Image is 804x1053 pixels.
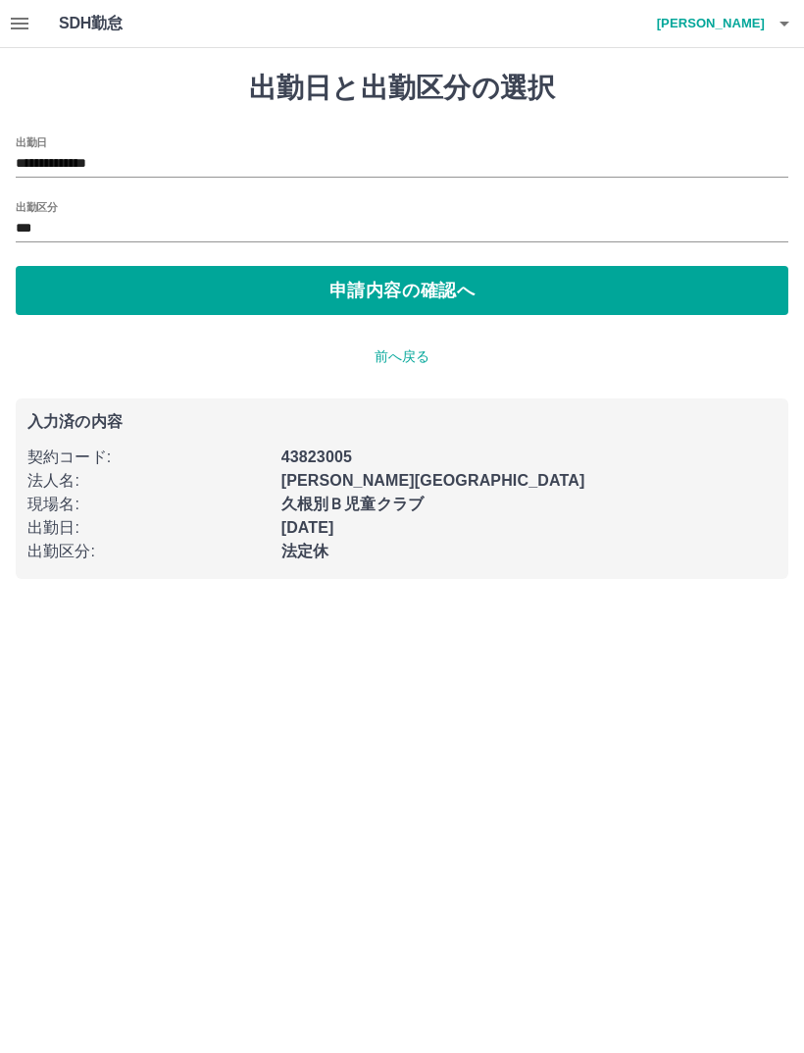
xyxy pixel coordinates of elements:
b: [DATE] [281,519,334,536]
p: 法人名 : [27,469,270,493]
p: 前へ戻る [16,346,788,367]
p: 入力済の内容 [27,414,777,430]
h1: 出勤日と出勤区分の選択 [16,72,788,105]
b: 法定休 [281,543,328,559]
b: 久根別Ｂ児童クラブ [281,496,424,512]
p: 現場名 : [27,493,270,516]
p: 契約コード : [27,446,270,469]
button: 申請内容の確認へ [16,266,788,315]
p: 出勤区分 : [27,540,270,563]
p: 出勤日 : [27,516,270,540]
label: 出勤区分 [16,199,57,214]
label: 出勤日 [16,134,47,149]
b: 43823005 [281,448,352,465]
b: [PERSON_NAME][GEOGRAPHIC_DATA] [281,472,585,489]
